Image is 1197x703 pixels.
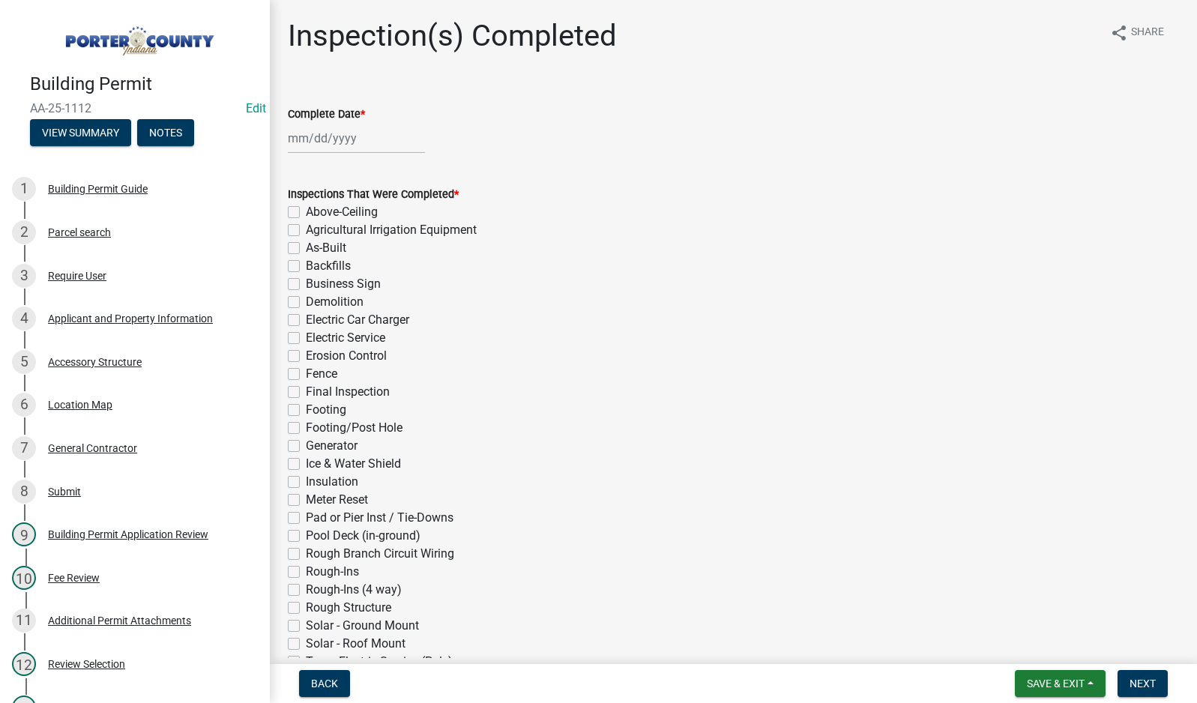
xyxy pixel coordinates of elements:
[48,184,148,194] div: Building Permit Guide
[137,127,194,139] wm-modal-confirm: Notes
[12,177,36,201] div: 1
[306,293,364,311] label: Demolition
[48,573,100,583] div: Fee Review
[1131,24,1164,42] span: Share
[306,437,358,455] label: Generator
[306,347,387,365] label: Erosion Control
[48,227,111,238] div: Parcel search
[288,18,617,54] h1: Inspection(s) Completed
[306,455,401,473] label: Ice & Water Shield
[12,307,36,331] div: 4
[48,529,208,540] div: Building Permit Application Review
[288,123,425,154] input: mm/dd/yyyy
[306,221,477,239] label: Agricultural Irrigation Equipment
[306,383,390,401] label: Final Inspection
[12,220,36,244] div: 2
[30,119,131,146] button: View Summary
[306,581,402,599] label: Rough-Ins (4 way)
[137,119,194,146] button: Notes
[306,653,453,671] label: Temp Electric Service (Pole)
[1015,670,1106,697] button: Save & Exit
[306,599,391,617] label: Rough Structure
[306,617,419,635] label: Solar - Ground Mount
[288,190,459,200] label: Inspections That Were Completed
[306,527,420,545] label: Pool Deck (in-ground)
[48,659,125,669] div: Review Selection
[306,545,454,563] label: Rough Branch Circuit Wiring
[12,480,36,504] div: 8
[288,109,365,120] label: Complete Date
[306,509,453,527] label: Pad or Pier Inst / Tie-Downs
[12,566,36,590] div: 10
[48,615,191,626] div: Additional Permit Attachments
[30,101,240,115] span: AA-25-1112
[1098,18,1176,47] button: shareShare
[306,257,351,275] label: Backfills
[30,16,246,58] img: Porter County, Indiana
[306,365,337,383] label: Fence
[246,101,266,115] a: Edit
[1027,678,1085,690] span: Save & Exit
[306,473,358,491] label: Insulation
[299,670,350,697] button: Back
[48,399,112,410] div: Location Map
[48,443,137,453] div: General Contractor
[30,73,258,95] h4: Building Permit
[306,203,378,221] label: Above-Ceiling
[306,419,402,437] label: Footing/Post Hole
[306,401,346,419] label: Footing
[48,271,106,281] div: Require User
[12,264,36,288] div: 3
[1110,24,1128,42] i: share
[306,311,409,329] label: Electric Car Charger
[306,275,381,293] label: Business Sign
[306,563,359,581] label: Rough-Ins
[30,127,131,139] wm-modal-confirm: Summary
[12,436,36,460] div: 7
[48,486,81,497] div: Submit
[12,393,36,417] div: 6
[1130,678,1156,690] span: Next
[12,350,36,374] div: 5
[306,329,385,347] label: Electric Service
[12,652,36,676] div: 12
[306,635,405,653] label: Solar - Roof Mount
[1118,670,1168,697] button: Next
[12,522,36,546] div: 9
[12,609,36,633] div: 11
[246,101,266,115] wm-modal-confirm: Edit Application Number
[306,239,346,257] label: As-Built
[48,357,142,367] div: Accessory Structure
[311,678,338,690] span: Back
[306,491,368,509] label: Meter Reset
[48,313,213,324] div: Applicant and Property Information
